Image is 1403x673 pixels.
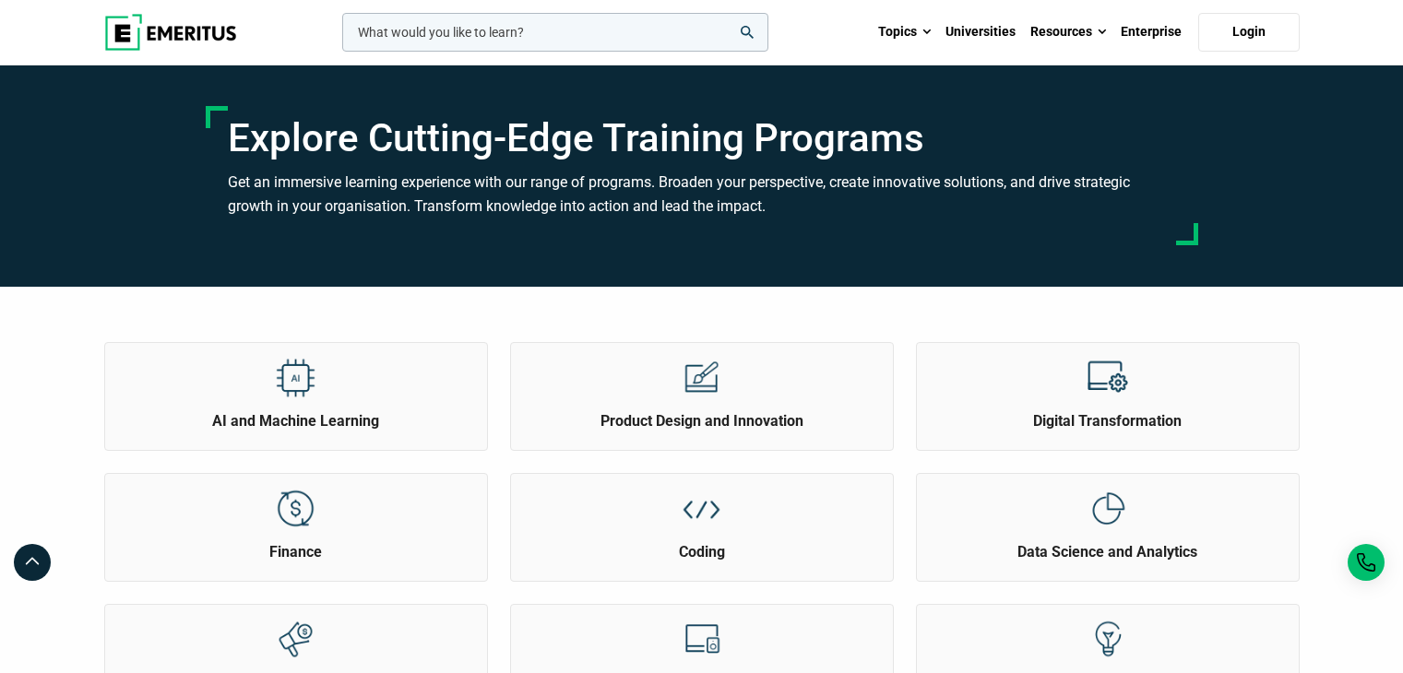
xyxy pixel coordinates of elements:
[917,343,1299,431] a: Explore Topics Digital Transformation
[681,357,722,398] img: Explore Topics
[1198,13,1300,52] a: Login
[917,474,1299,562] a: Explore Topics Data Science and Analytics
[228,171,1176,218] h3: Get an immersive learning experience with our range of programs. Broaden your perspective, create...
[110,542,482,562] h2: Finance
[511,343,893,431] a: Explore Topics Product Design and Innovation
[516,542,888,562] h2: Coding
[921,411,1294,431] h2: Digital Transformation
[516,411,888,431] h2: Product Design and Innovation
[110,411,482,431] h2: AI and Machine Learning
[1087,619,1128,660] img: Explore Topics
[275,357,316,398] img: Explore Topics
[105,343,487,431] a: Explore Topics AI and Machine Learning
[105,474,487,562] a: Explore Topics Finance
[511,474,893,562] a: Explore Topics Coding
[681,619,722,660] img: Explore Topics
[275,488,316,529] img: Explore Topics
[681,488,722,529] img: Explore Topics
[342,13,768,52] input: woocommerce-product-search-field-0
[275,619,316,660] img: Explore Topics
[1087,357,1128,398] img: Explore Topics
[921,542,1294,562] h2: Data Science and Analytics
[228,115,1176,161] h1: Explore Cutting-Edge Training Programs
[1087,488,1128,529] img: Explore Topics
